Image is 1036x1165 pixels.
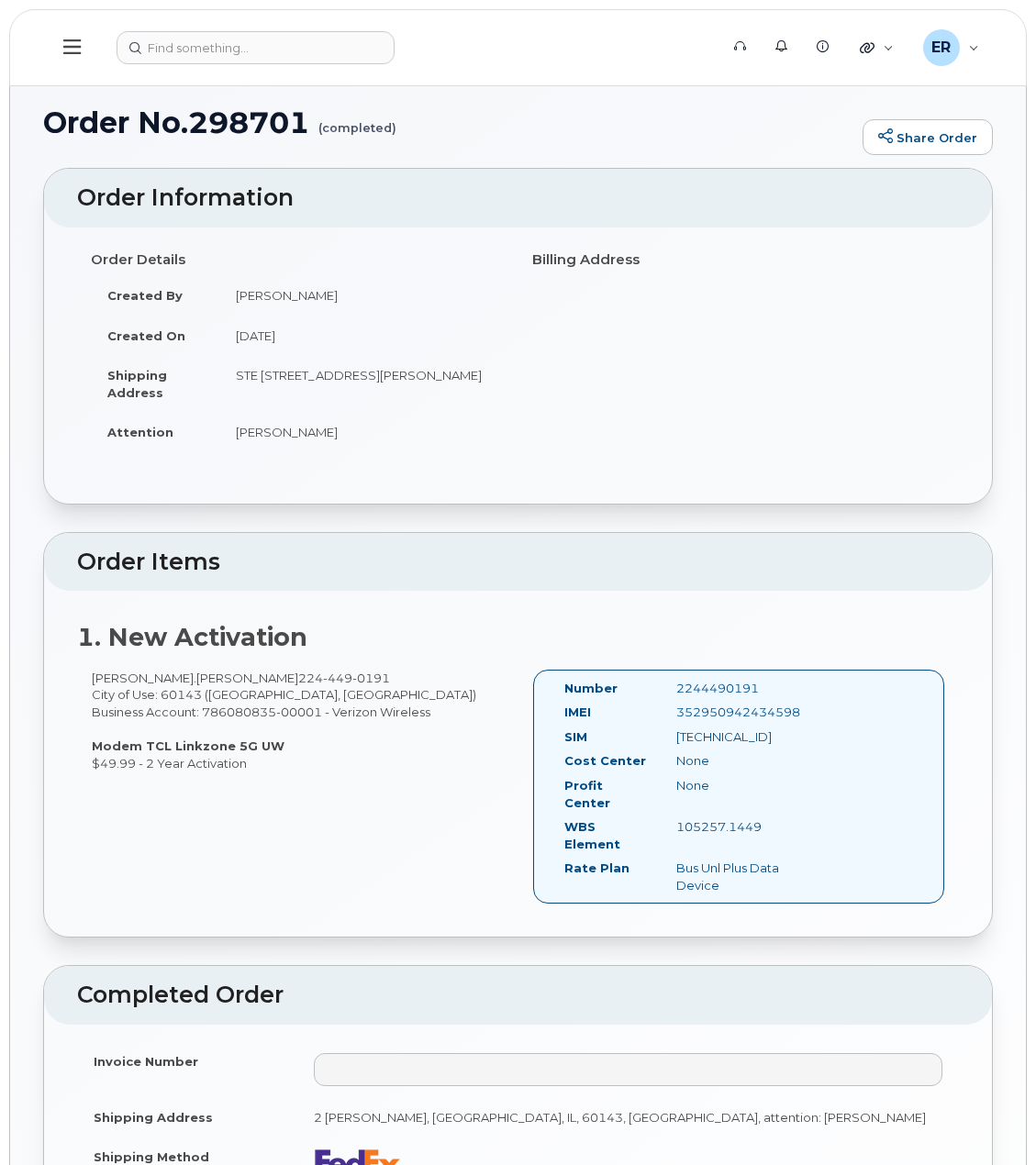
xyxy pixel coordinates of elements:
div: Bus Unl Plus Data Device [663,860,819,893]
label: IMEI [564,704,591,721]
div: [PERSON_NAME].[PERSON_NAME] City of Use: 60143 ([GEOGRAPHIC_DATA], [GEOGRAPHIC_DATA]) Business Ac... [77,670,518,771]
label: WBS Element [564,818,649,852]
strong: Created On [107,328,185,343]
strong: Created By [107,288,183,303]
label: Profit Center [564,777,649,811]
strong: Shipping Address [107,368,167,400]
div: 352950942434598 [663,704,819,721]
div: None [663,777,819,794]
h2: Order Items [77,549,959,575]
td: STE [STREET_ADDRESS][PERSON_NAME] [219,355,505,412]
div: None [663,752,819,770]
label: Invoice Number [94,1053,198,1071]
strong: Attention [107,425,173,439]
span: 224 [298,671,390,685]
strong: 1. New Activation [77,622,307,652]
div: [TECHNICAL_ID] [663,728,819,746]
a: Share Order [863,119,993,156]
h1: Order No.298701 [43,106,853,139]
label: Shipping Address [94,1109,213,1126]
h4: Order Details [91,252,505,268]
label: Rate Plan [564,860,629,877]
strong: Modem TCL Linkzone 5G UW [92,738,284,753]
div: 2244490191 [663,680,819,697]
td: 2 [PERSON_NAME], [GEOGRAPHIC_DATA], IL, 60143, [GEOGRAPHIC_DATA], attention: [PERSON_NAME] [297,1097,959,1137]
label: Cost Center [564,752,646,770]
label: SIM [564,728,587,746]
span: 0191 [352,671,390,685]
td: [PERSON_NAME] [219,412,505,452]
td: [PERSON_NAME] [219,275,505,316]
small: (completed) [318,106,396,135]
h2: Order Information [77,185,959,211]
span: 449 [323,671,352,685]
td: [DATE] [219,316,505,356]
div: 105257.1449 [663,818,819,836]
h4: Billing Address [532,252,946,268]
label: Number [564,680,618,697]
h2: Completed Order [77,982,959,1008]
